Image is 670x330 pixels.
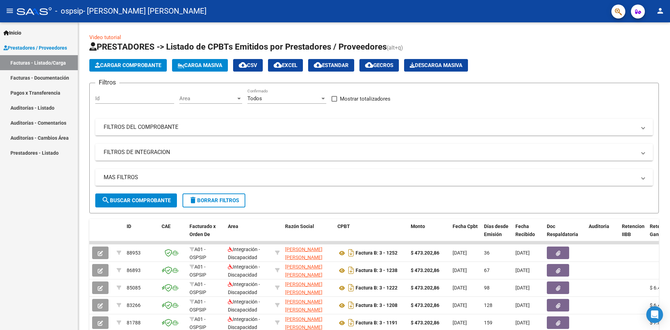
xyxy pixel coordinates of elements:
div: 27173182274 [285,263,332,278]
span: Fecha Cpbt [453,223,478,229]
span: [PERSON_NAME] [PERSON_NAME] [285,299,322,313]
span: Doc Respaldatoria [547,223,578,237]
span: 36 [484,250,490,256]
span: ID [127,223,131,229]
strong: $ 473.202,86 [411,267,439,273]
span: - [PERSON_NAME] [PERSON_NAME] [83,3,207,19]
span: [DATE] [453,250,467,256]
div: 27173182274 [285,280,332,295]
datatable-header-cell: CAE [159,219,187,250]
button: Gecros [359,59,399,72]
span: (alt+q) [387,44,403,51]
div: Open Intercom Messenger [646,306,663,323]
span: A01 - OSPSIP [189,299,206,313]
span: Integración - Discapacidad [228,247,260,260]
div: 27173182274 [285,245,332,260]
span: Cargar Comprobante [95,62,161,68]
span: [DATE] [515,302,530,308]
strong: Factura B: 3 - 1252 [356,250,397,256]
span: CSV [239,62,257,68]
span: 67 [484,267,490,273]
mat-icon: menu [6,7,14,15]
strong: $ 473.202,86 [411,285,439,291]
mat-expansion-panel-header: FILTROS DE INTEGRACION [95,144,653,161]
mat-expansion-panel-header: MAS FILTROS [95,169,653,186]
datatable-header-cell: Doc Respaldatoria [544,219,586,250]
strong: $ 473.202,86 [411,302,439,308]
datatable-header-cell: Fecha Cpbt [450,219,481,250]
button: Carga Masiva [172,59,228,72]
span: 85085 [127,285,141,291]
span: Prestadores / Proveedores [3,44,67,52]
datatable-header-cell: Retencion IIBB [619,219,647,250]
span: Mostrar totalizadores [340,95,390,103]
strong: Factura B: 3 - 1238 [356,268,397,273]
span: Descarga Masiva [410,62,462,68]
span: Monto [411,223,425,229]
i: Descargar documento [347,317,356,328]
span: [DATE] [453,285,467,291]
span: 128 [484,302,492,308]
i: Descargar documento [347,282,356,293]
span: A01 - OSPSIP [189,264,206,278]
span: Facturado x Orden De [189,223,216,237]
span: A01 - OSPSIP [189,281,206,295]
span: Carga Masiva [178,62,222,68]
span: [DATE] [453,320,467,325]
span: Inicio [3,29,21,37]
span: [PERSON_NAME] [PERSON_NAME] [285,247,322,260]
span: Razón Social [285,223,314,229]
button: CSV [233,59,263,72]
datatable-header-cell: Monto [408,219,450,250]
button: Cargar Comprobante [89,59,167,72]
app-download-masive: Descarga masiva de comprobantes (adjuntos) [404,59,468,72]
mat-icon: search [102,196,110,204]
span: 86893 [127,267,141,273]
span: CPBT [337,223,350,229]
mat-expansion-panel-header: FILTROS DEL COMPROBANTE [95,119,653,135]
strong: $ 473.202,86 [411,250,439,256]
datatable-header-cell: Razón Social [282,219,335,250]
a: Video tutorial [89,34,121,41]
span: Borrar Filtros [189,197,239,204]
span: [PERSON_NAME] [PERSON_NAME] [285,316,322,330]
mat-icon: cloud_download [314,61,322,69]
span: Retencion IIBB [622,223,645,237]
span: Area [228,223,238,229]
span: Fecha Recibido [515,223,535,237]
span: Integración - Discapacidad [228,264,260,278]
strong: Factura B: 3 - 1222 [356,285,397,291]
datatable-header-cell: Fecha Recibido [513,219,544,250]
mat-panel-title: MAS FILTROS [104,174,636,181]
span: [DATE] [515,267,530,273]
mat-panel-title: FILTROS DEL COMPROBANTE [104,123,636,131]
span: EXCEL [274,62,297,68]
span: 88953 [127,250,141,256]
span: [PERSON_NAME] [PERSON_NAME] [285,264,322,278]
span: Auditoria [589,223,609,229]
i: Descargar documento [347,247,356,258]
span: 83266 [127,302,141,308]
span: Integración - Discapacidad [228,316,260,330]
button: Buscar Comprobante [95,193,177,207]
strong: Factura B: 3 - 1191 [356,320,397,326]
span: A01 - OSPSIP [189,247,206,260]
span: PRESTADORES -> Listado de CPBTs Emitidos por Prestadores / Proveedores [89,42,387,52]
mat-icon: cloud_download [365,61,373,69]
span: Gecros [365,62,393,68]
span: [DATE] [515,250,530,256]
button: Borrar Filtros [183,193,245,207]
datatable-header-cell: CPBT [335,219,408,250]
div: 27173182274 [285,298,332,313]
span: CAE [162,223,171,229]
mat-panel-title: FILTROS DE INTEGRACION [104,148,636,156]
span: [DATE] [515,320,530,325]
datatable-header-cell: ID [124,219,159,250]
span: [DATE] [453,302,467,308]
i: Descargar documento [347,300,356,311]
span: Días desde Emisión [484,223,508,237]
datatable-header-cell: Auditoria [586,219,619,250]
span: Integración - Discapacidad [228,299,260,313]
button: Estandar [308,59,354,72]
strong: $ 473.202,86 [411,320,439,325]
